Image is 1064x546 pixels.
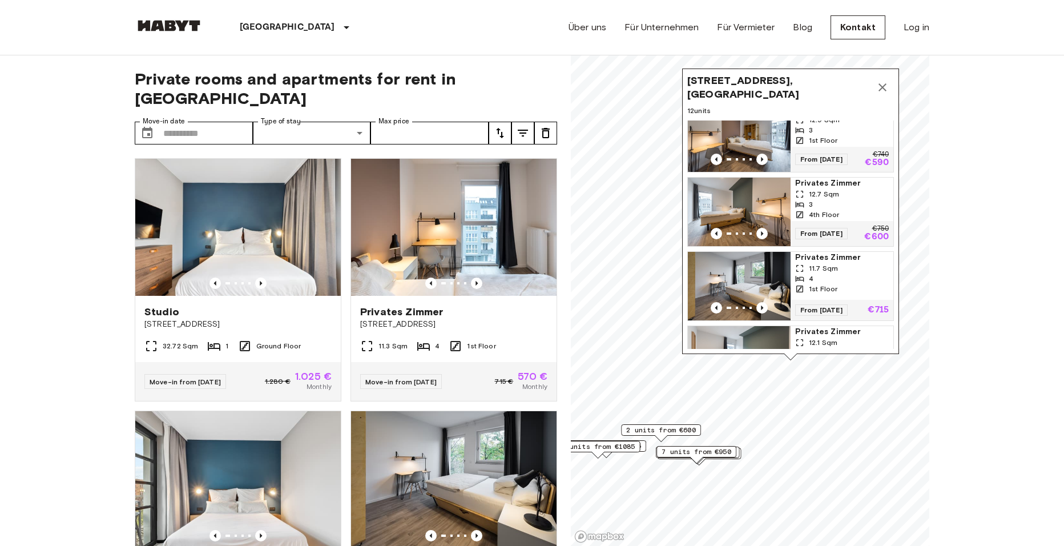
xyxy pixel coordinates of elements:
[809,348,813,358] span: 4
[255,278,267,289] button: Previous image
[135,159,341,296] img: Marketing picture of unit DE-01-481-006-01
[467,341,495,351] span: 1st Floor
[795,154,848,165] span: From [DATE]
[809,338,837,348] span: 12.1 Sqm
[687,106,894,116] span: 12 units
[295,371,332,382] span: 1.025 €
[209,278,221,289] button: Previous image
[831,15,885,39] a: Kontakt
[471,278,482,289] button: Previous image
[621,424,701,442] div: Map marker
[687,74,871,101] span: [STREET_ADDRESS], [GEOGRAPHIC_DATA]
[135,69,557,108] span: Private rooms and apartments for rent in [GEOGRAPHIC_DATA]
[624,21,699,34] a: Für Unternehmen
[809,135,837,146] span: 1st Floor
[868,306,889,315] p: €715
[795,228,848,239] span: From [DATE]
[511,122,534,144] button: tune
[809,263,838,274] span: 11.7 Sqm
[795,304,848,316] span: From [DATE]
[163,341,198,351] span: 32.72 Sqm
[688,326,791,395] img: Marketing picture of unit DE-01-12-009-04Q
[557,441,640,459] div: Map marker
[360,305,443,319] span: Privates Zimmer
[307,382,332,392] span: Monthly
[658,448,741,465] div: Map marker
[756,228,768,239] button: Previous image
[793,21,812,34] a: Blog
[534,122,557,144] button: tune
[872,226,889,232] p: €750
[711,302,722,314] button: Previous image
[662,447,731,457] span: 7 units from €950
[255,530,267,541] button: Previous image
[489,122,511,144] button: tune
[711,228,722,239] button: Previous image
[425,530,437,541] button: Previous image
[756,154,768,165] button: Previous image
[809,125,813,135] span: 3
[795,252,889,263] span: Privates Zimmer
[256,341,301,351] span: Ground Floor
[135,20,203,31] img: Habyt
[687,177,894,247] a: Marketing picture of unit DE-01-12-011-03QPrevious imagePrevious imagePrivates Zimmer12.7 Sqm34th...
[809,274,813,284] span: 4
[360,319,547,330] span: [STREET_ADDRESS]
[687,251,894,321] a: Marketing picture of unit DE-01-12-004-03QPrevious imagePrevious imagePrivates Zimmer11.7 Sqm41st...
[574,530,624,543] a: Mapbox logo
[795,178,889,189] span: Privates Zimmer
[240,21,335,34] p: [GEOGRAPHIC_DATA]
[425,278,437,289] button: Previous image
[904,21,929,34] a: Log in
[144,305,179,319] span: Studio
[656,446,736,464] div: Map marker
[494,376,513,387] span: 715 €
[711,154,722,165] button: Previous image
[626,425,696,435] span: 2 units from €600
[809,189,839,199] span: 12.7 Sqm
[687,326,894,395] a: Marketing picture of unit DE-01-12-009-04QPrevious imagePrevious imagePrivates Zimmer12.1 Sqm43rd...
[136,122,159,144] button: Choose date
[365,378,437,386] span: Move-in from [DATE]
[351,159,557,296] img: Marketing picture of unit DE-01-12-003-01Q
[209,530,221,541] button: Previous image
[350,158,557,402] a: Marketing picture of unit DE-01-12-003-01QPrevious imagePrevious imagePrivates Zimmer[STREET_ADDR...
[566,440,646,458] div: Map marker
[261,117,301,126] label: Type of stay
[865,158,889,167] p: €590
[717,21,775,34] a: Für Vermieter
[135,158,341,402] a: Marketing picture of unit DE-01-481-006-01Previous imagePrevious imageStudio[STREET_ADDRESS]32.72...
[378,117,409,126] label: Max price
[569,21,606,34] a: Über uns
[562,441,635,452] span: 5 units from €1085
[522,382,547,392] span: Monthly
[656,447,740,464] div: Map marker
[682,69,899,360] div: Map marker
[265,376,291,387] span: 1.280 €
[571,441,641,451] span: 9 units from €875
[143,117,185,126] label: Move-in date
[756,302,768,314] button: Previous image
[378,341,408,351] span: 11.3 Sqm
[864,232,889,242] p: €600
[471,530,482,541] button: Previous image
[150,378,221,386] span: Move-in from [DATE]
[795,326,889,338] span: Privates Zimmer
[435,341,440,351] span: 4
[809,284,837,294] span: 1st Floor
[687,103,894,172] a: Marketing picture of unit DE-01-12-002-02QPrevious imagePrevious imagePrivates Zimmer12.9 Sqm31st...
[144,319,332,330] span: [STREET_ADDRESS]
[688,252,791,320] img: Marketing picture of unit DE-01-12-004-03Q
[225,341,228,351] span: 1
[688,103,791,172] img: Marketing picture of unit DE-01-12-002-02Q
[688,178,791,246] img: Marketing picture of unit DE-01-12-011-03Q
[873,151,889,158] p: €740
[518,371,547,382] span: 570 €
[809,210,839,220] span: 4th Floor
[809,199,813,210] span: 3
